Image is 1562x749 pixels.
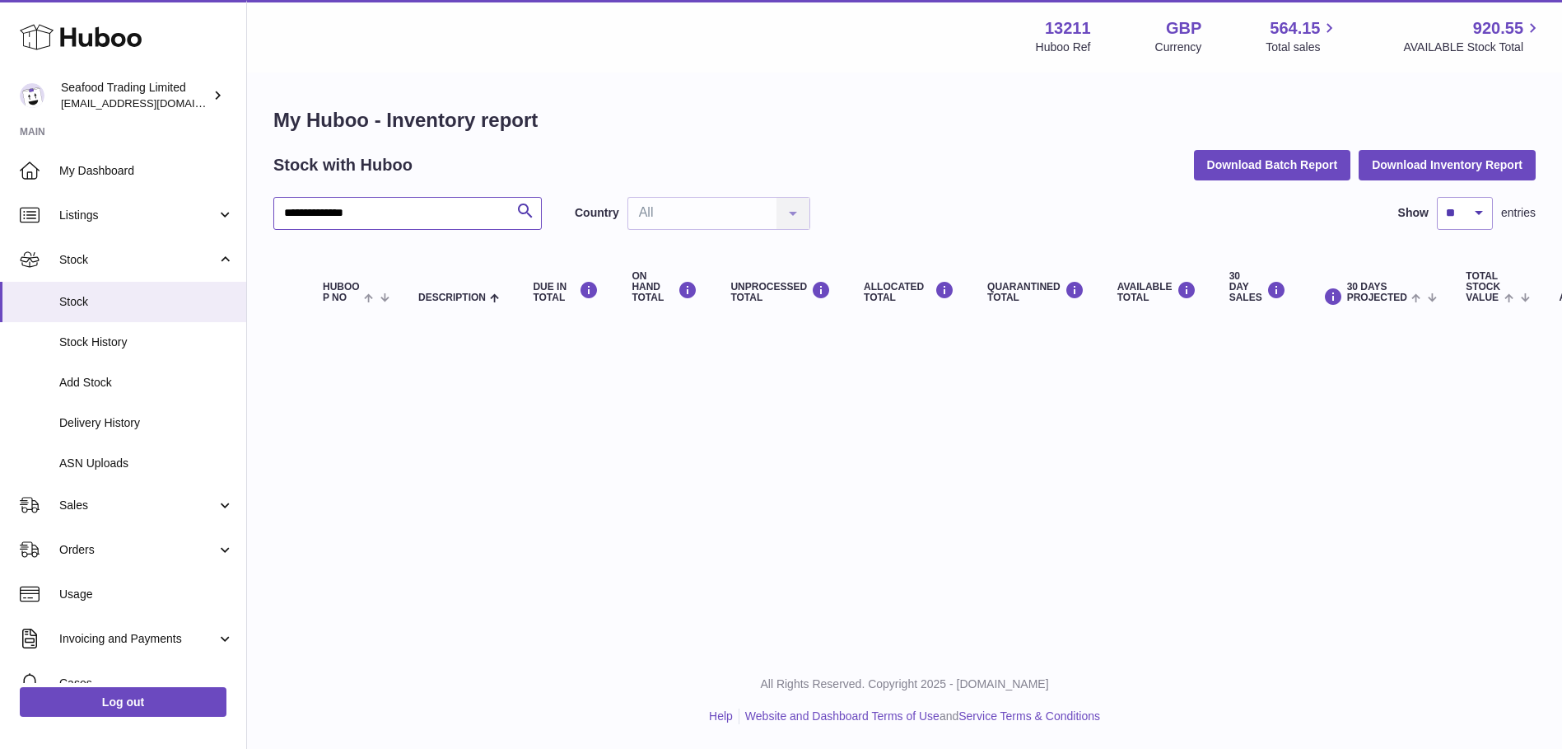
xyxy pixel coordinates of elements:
button: Download Batch Report [1194,150,1351,180]
span: 564.15 [1270,17,1320,40]
span: Stock History [59,335,234,350]
div: Seafood Trading Limited [61,80,209,111]
a: Website and Dashboard Terms of Use [745,709,940,723]
span: 920.55 [1473,17,1523,40]
span: AVAILABLE Stock Total [1403,40,1542,55]
span: Total stock value [1466,271,1500,304]
div: UNPROCESSED Total [730,281,831,303]
a: 920.55 AVAILABLE Stock Total [1403,17,1542,55]
img: online@rickstein.com [20,83,44,108]
span: Description [418,293,486,303]
div: QUARANTINED Total [987,281,1084,303]
a: Help [709,709,733,723]
a: Log out [20,687,226,717]
span: Stock [59,294,234,310]
li: and [739,709,1100,724]
label: Show [1398,205,1429,221]
h1: My Huboo - Inventory report [273,107,1536,133]
a: Service Terms & Conditions [958,709,1100,723]
span: Invoicing and Payments [59,631,217,647]
span: 30 DAYS PROJECTED [1347,282,1407,303]
div: ON HAND Total [632,271,697,304]
div: Huboo Ref [1036,40,1091,55]
span: Listings [59,208,217,223]
span: Delivery History [59,415,234,431]
span: Total sales [1266,40,1339,55]
strong: GBP [1166,17,1201,40]
span: ASN Uploads [59,456,234,471]
span: Stock [59,252,217,268]
span: Cases [59,676,234,691]
strong: 13211 [1045,17,1091,40]
span: My Dashboard [59,163,234,179]
p: All Rights Reserved. Copyright 2025 - [DOMAIN_NAME] [260,676,1549,692]
div: 30 DAY SALES [1229,271,1286,304]
div: DUE IN TOTAL [533,281,599,303]
a: 564.15 Total sales [1266,17,1339,55]
div: AVAILABLE Total [1117,281,1196,303]
span: Orders [59,542,217,558]
span: Add Stock [59,375,234,391]
span: Sales [59,498,217,513]
span: [EMAIL_ADDRESS][DOMAIN_NAME] [61,96,242,110]
h2: Stock with Huboo [273,154,413,176]
span: Huboo P no [323,282,360,303]
span: Usage [59,587,234,602]
button: Download Inventory Report [1359,150,1536,180]
div: Currency [1155,40,1202,55]
span: entries [1501,205,1536,221]
div: ALLOCATED Total [864,281,954,303]
label: Country [575,205,619,221]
